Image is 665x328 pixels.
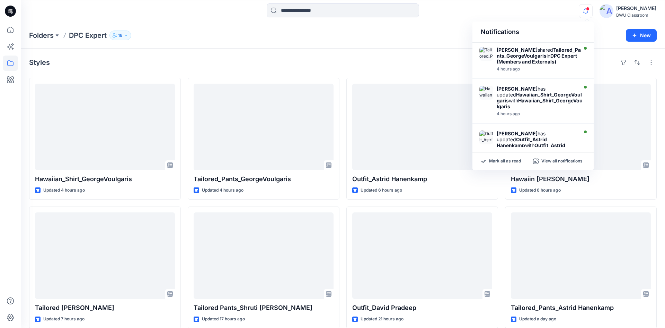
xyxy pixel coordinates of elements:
[118,32,123,39] p: 18
[600,4,613,18] img: avatar
[497,86,583,109] div: has updated with
[479,47,493,61] img: Tailored_Pants_GeorgeVoulgaris
[497,47,583,65] div: shared in
[29,58,50,67] h4: Styles
[361,316,404,323] p: Updated 21 hours ago
[361,187,402,194] p: Updated 6 hours ago
[511,174,651,184] p: Hawaiin [PERSON_NAME]
[497,92,582,103] strong: Hawaiian_Shirt_GeorgeVoulgaris
[541,158,583,165] p: View all notifications
[109,31,131,40] button: 18
[194,303,334,313] p: Tailored Pants_Shruti [PERSON_NAME]
[511,303,651,313] p: Tailored_Pants_Astrid Hanenkamp
[352,303,492,313] p: Outfit_David Pradeep
[479,86,493,100] img: Hawaiian_Shirt_GeorgeVoulgaris
[626,29,657,42] button: New
[352,174,492,184] p: Outfit_Astrid Hanenkamp
[43,187,85,194] p: Updated 4 hours ago
[497,131,576,154] div: has updated with
[69,31,107,40] p: DPC Expert
[35,174,175,184] p: Hawaiian_Shirt_GeorgeVoulgaris
[519,187,561,194] p: Updated 6 hours ago
[497,67,583,72] div: Thursday, October 02, 2025 00:26
[497,111,583,116] div: Thursday, October 02, 2025 00:09
[497,136,547,148] strong: Outfit_Astrid Hanenkamp
[43,316,85,323] p: Updated 7 hours ago
[616,12,656,18] div: BWU Classroom
[497,98,583,109] strong: Hawaiian_Shirt_GeorgeVoulgaris
[616,4,656,12] div: [PERSON_NAME]
[472,22,594,43] div: Notifications
[519,316,556,323] p: Updated a day ago
[479,131,493,144] img: Outfit_Astrid Hanenkamp
[202,187,243,194] p: Updated 4 hours ago
[497,53,577,65] strong: DPC Expert (Members and Externals)
[497,47,538,53] strong: [PERSON_NAME]
[497,131,538,136] strong: [PERSON_NAME]
[489,158,521,165] p: Mark all as read
[497,47,581,59] strong: Tailored_Pants_GeorgeVoulgaris
[35,303,175,313] p: Tailored [PERSON_NAME]
[202,316,245,323] p: Updated 17 hours ago
[29,31,54,40] a: Folders
[497,86,538,92] strong: [PERSON_NAME]
[194,174,334,184] p: Tailored_Pants_GeorgeVoulgaris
